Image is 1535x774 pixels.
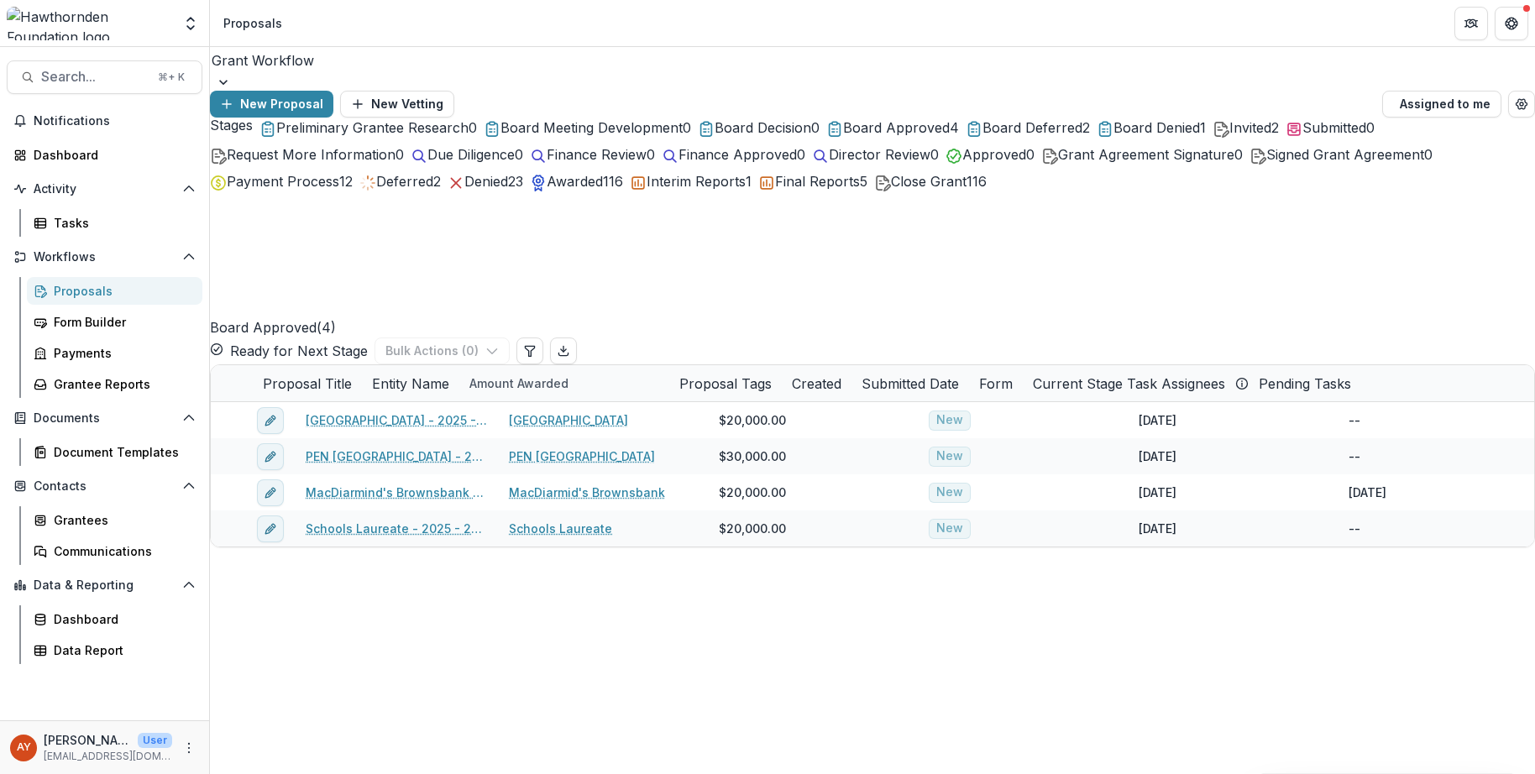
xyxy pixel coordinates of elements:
[217,11,289,35] nav: breadcrumb
[27,370,202,398] a: Grantee Reports
[775,173,860,190] span: Final Reports
[27,209,202,237] a: Tasks
[1454,7,1488,40] button: Partners
[257,407,284,434] button: edit
[54,610,189,628] div: Dashboard
[812,144,939,165] button: Director Review0
[500,119,683,136] span: Board Meeting Development
[1271,119,1279,136] span: 2
[459,365,669,401] div: Amount Awarded
[306,484,489,501] a: MacDiarmind's Brownsbank - 2025 - 25,000
[1200,119,1206,136] span: 1
[1234,146,1243,163] span: 0
[509,411,628,429] a: [GEOGRAPHIC_DATA]
[1249,365,1361,401] div: Pending Tasks
[259,118,477,138] button: Preliminary Grantee Research0
[54,511,189,529] div: Grantees
[464,173,508,190] span: Denied
[1249,144,1433,165] button: Signed Grant Agreement0
[698,118,820,138] button: Board Decision0
[227,146,396,163] span: Request More Information
[1097,118,1206,138] button: Board Denied1
[647,173,746,190] span: Interim Reports
[509,447,655,465] a: PEN [GEOGRAPHIC_DATA]
[811,119,820,136] span: 0
[54,344,189,362] div: Payments
[530,144,655,165] button: Finance Review0
[782,365,851,401] div: Created
[851,374,969,394] div: Submitted Date
[210,91,333,118] button: New Proposal
[547,173,603,190] span: Awarded
[27,339,202,367] a: Payments
[1139,411,1176,429] div: [DATE]
[7,243,202,270] button: Open Workflows
[515,146,523,163] span: 0
[7,572,202,599] button: Open Data & Reporting
[44,731,131,749] p: [PERSON_NAME]
[7,175,202,202] button: Open Activity
[433,173,441,190] span: 2
[1495,7,1528,40] button: Get Help
[782,374,851,394] div: Created
[54,443,189,461] div: Document Templates
[1349,520,1360,537] div: --
[7,405,202,431] button: Open Documents
[719,411,786,429] span: $20,000.00
[411,144,523,165] button: Due Diligence0
[851,365,969,401] div: Submitted Date
[34,411,176,426] span: Documents
[1266,146,1424,163] span: Signed Grant Agreement
[829,146,930,163] span: Director Review
[1302,119,1366,136] span: Submitted
[1382,91,1501,118] button: Assigned to me
[1139,447,1176,465] div: [DATE]
[669,365,782,401] div: Proposal Tags
[966,118,1090,138] button: Board Deferred2
[459,374,579,392] div: Amount Awarded
[27,636,202,664] a: Data Report
[508,173,523,190] span: 23
[630,171,752,191] button: Interim Reports1
[276,119,469,136] span: Preliminary Grantee Research
[362,365,459,401] div: Entity Name
[306,411,489,429] a: [GEOGRAPHIC_DATA] - 2025 - 20,000
[946,144,1035,165] button: Approved0
[54,313,189,331] div: Form Builder
[27,438,202,466] a: Document Templates
[719,447,786,465] span: $30,000.00
[1349,411,1360,429] div: --
[27,277,202,305] a: Proposals
[257,515,284,542] button: edit
[715,119,811,136] span: Board Decision
[969,365,1023,401] div: Form
[797,146,805,163] span: 0
[1113,119,1200,136] span: Board Denied
[1229,119,1271,136] span: Invited
[1286,118,1375,138] button: Submitted0
[678,146,797,163] span: Finance Approved
[936,413,963,427] span: New
[1349,447,1360,465] div: --
[936,521,963,536] span: New
[339,173,353,190] span: 12
[1249,374,1361,394] div: Pending Tasks
[516,337,543,364] button: Edit table settings
[826,118,959,138] button: Board Approved4
[138,733,172,748] p: User
[1041,144,1243,165] button: Grant Agreement Signature0
[936,485,963,499] span: New
[396,146,404,163] span: 0
[550,337,577,364] button: Export table data
[210,191,336,337] h2: Board Approved ( 4 )
[34,479,176,494] span: Contacts
[155,68,188,86] div: ⌘ + K
[54,375,189,393] div: Grantee Reports
[27,605,202,633] a: Dashboard
[210,341,368,361] button: Ready for Next Stage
